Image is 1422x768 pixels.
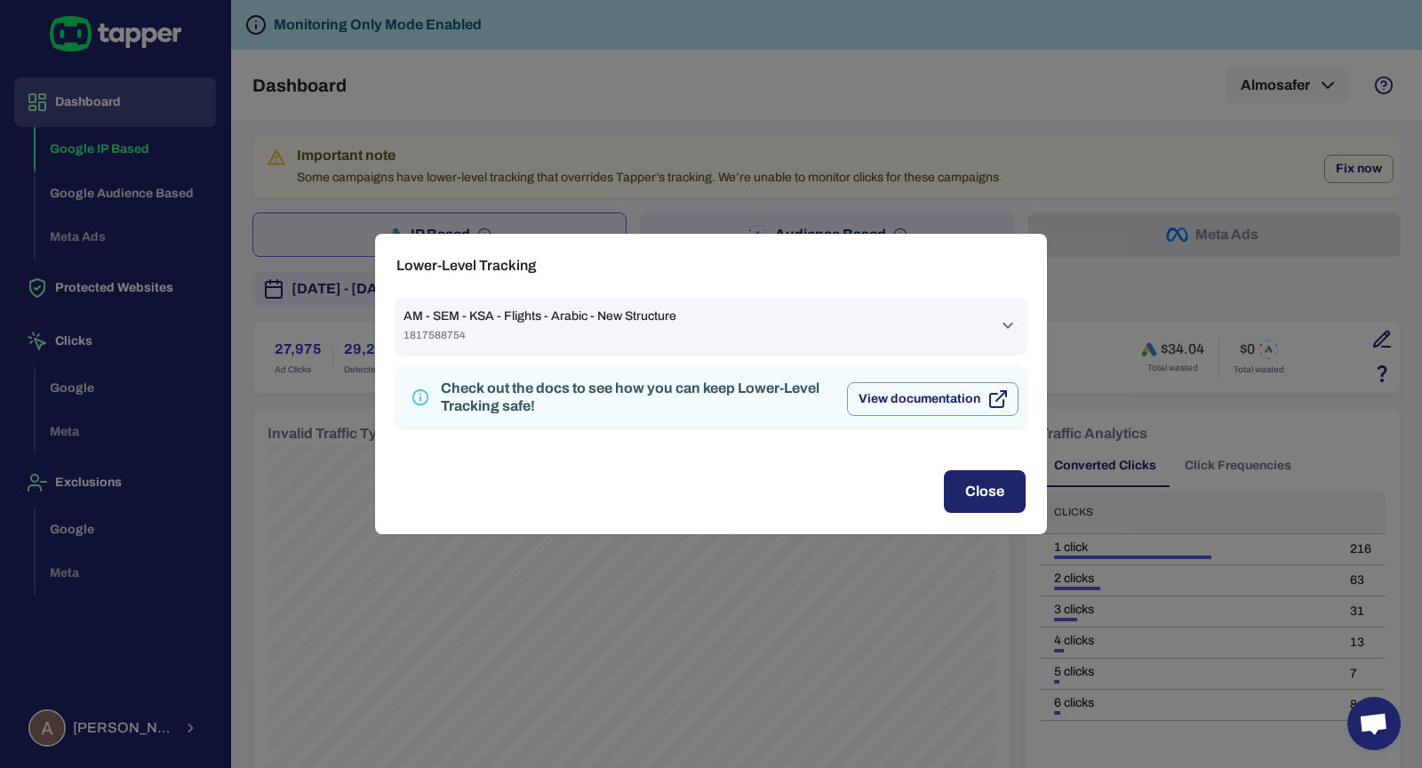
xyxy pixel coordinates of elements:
h2: Lower-Level Tracking [375,234,1047,298]
span: 1817588754 [403,328,676,342]
button: View documentation [847,382,1019,416]
div: AM - SEM - KSA - Flights - Arabic - New Structure1817588754 [396,298,1026,353]
div: Check out the docs to see how you can keep Lower-Level Tracking safe! [441,380,833,415]
button: Close [944,470,1026,513]
span: AM - SEM - KSA - Flights - Arabic - New Structure [403,308,676,324]
div: Open chat [1347,697,1401,750]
